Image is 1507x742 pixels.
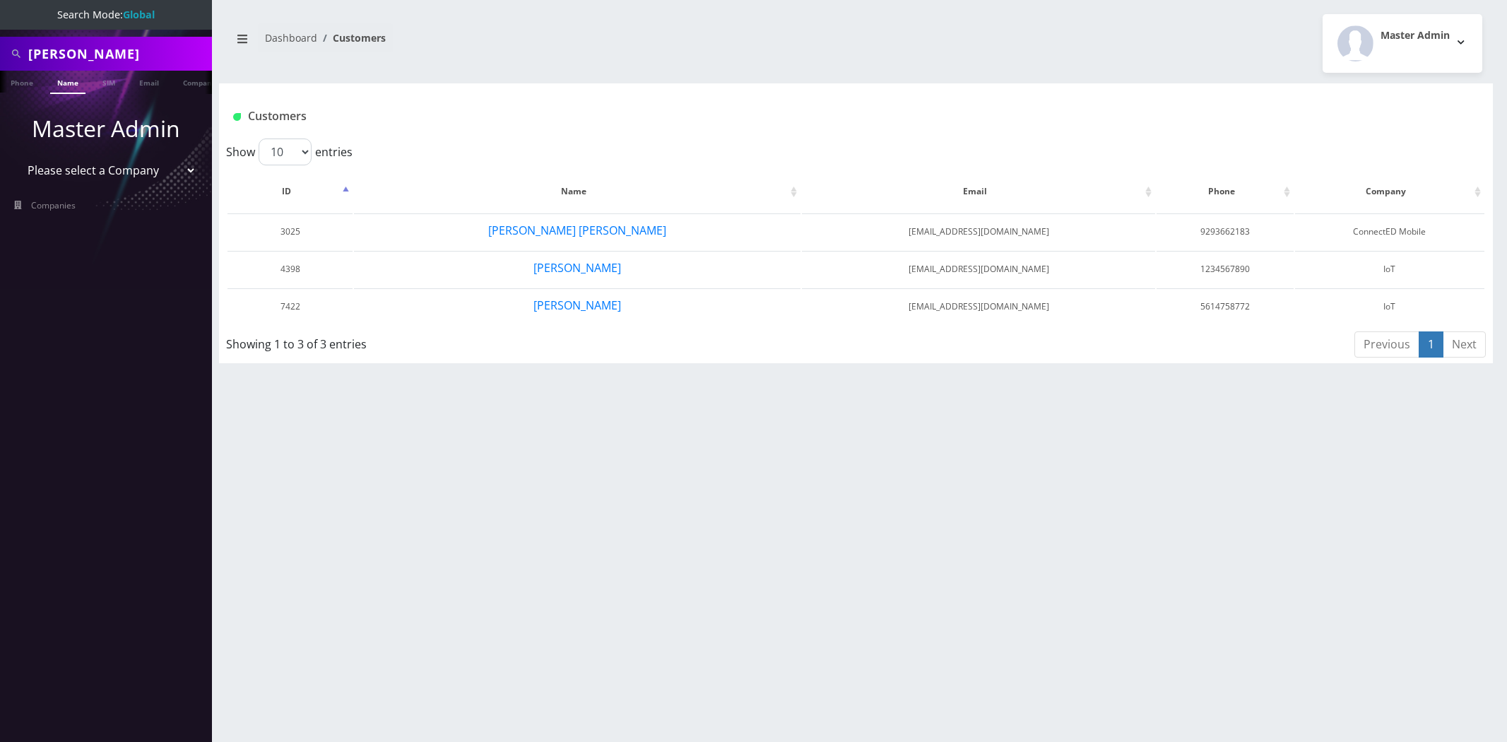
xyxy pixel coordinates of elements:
a: Name [50,71,85,94]
a: Dashboard [265,31,317,45]
button: [PERSON_NAME] [PERSON_NAME] [487,221,667,240]
td: [EMAIL_ADDRESS][DOMAIN_NAME] [802,213,1155,249]
a: Previous [1354,331,1419,358]
a: SIM [95,71,122,93]
th: Phone: activate to sort column ascending [1157,171,1294,212]
th: Name: activate to sort column ascending [354,171,800,212]
td: 3025 [227,213,353,249]
strong: Global [123,8,155,21]
a: Phone [4,71,40,93]
div: Showing 1 to 3 of 3 entries [226,330,740,353]
td: 9293662183 [1157,213,1294,249]
td: IoT [1295,288,1484,324]
select: Showentries [259,139,312,165]
th: ID: activate to sort column descending [227,171,353,212]
nav: breadcrumb [230,23,846,64]
td: 5614758772 [1157,288,1294,324]
span: Search Mode: [57,8,155,21]
label: Show entries [226,139,353,165]
a: Next [1443,331,1486,358]
a: Email [132,71,166,93]
input: Search All Companies [28,40,208,67]
th: Company: activate to sort column ascending [1295,171,1484,212]
th: Email: activate to sort column ascending [802,171,1155,212]
a: Company [176,71,223,93]
td: 7422 [227,288,353,324]
td: ConnectED Mobile [1295,213,1484,249]
button: [PERSON_NAME] [533,259,622,277]
li: Customers [317,30,386,45]
td: IoT [1295,251,1484,287]
td: [EMAIL_ADDRESS][DOMAIN_NAME] [802,288,1155,324]
span: Companies [31,199,76,211]
td: 1234567890 [1157,251,1294,287]
td: 4398 [227,251,353,287]
a: 1 [1419,331,1443,358]
button: [PERSON_NAME] [533,296,622,314]
button: Master Admin [1323,14,1482,73]
h1: Customers [233,110,1267,123]
h2: Master Admin [1381,30,1450,42]
td: [EMAIL_ADDRESS][DOMAIN_NAME] [802,251,1155,287]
